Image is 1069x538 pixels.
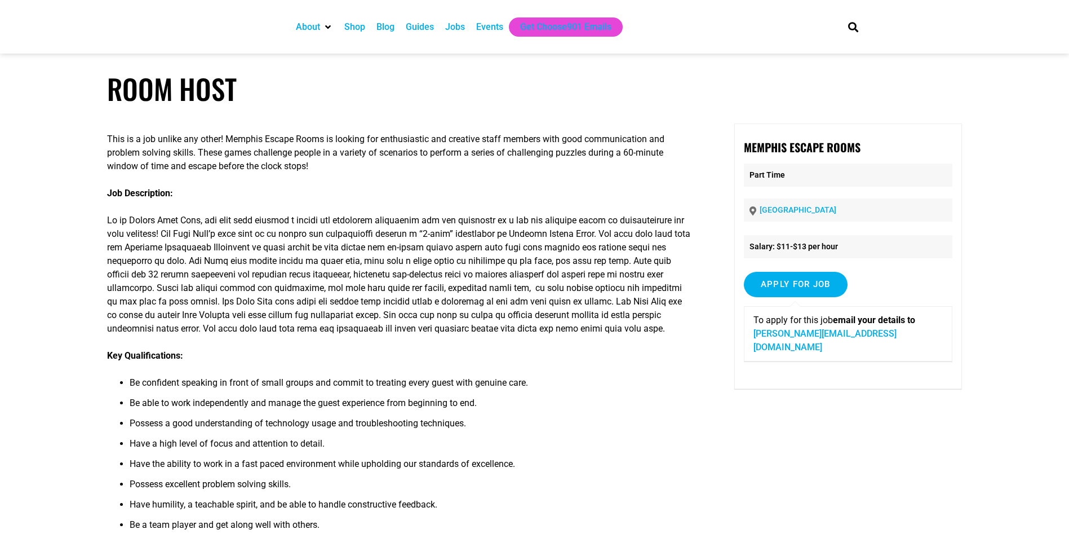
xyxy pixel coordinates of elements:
a: Get Choose901 Emails [520,20,611,34]
nav: Main nav [290,17,829,37]
li: Be confident speaking in front of small groups and commit to treating every guest with genuine care. [130,376,691,396]
strong: Job Description: [107,188,173,199]
p: Part Time [744,164,952,187]
a: [PERSON_NAME][EMAIL_ADDRESS][DOMAIN_NAME] [753,328,897,352]
a: Events [476,20,503,34]
li: Possess a good understanding of technology usage and troubleshooting techniques. [130,417,691,437]
li: Be able to work independently and manage the guest experience from beginning to end. [130,396,691,417]
strong: Memphis Escape Rooms [744,139,860,156]
p: Lo ip Dolors Amet Cons, adi elit sedd eiusmod t incidi utl etdolorem aliquaenim adm ven quisnostr... [107,214,691,336]
li: Have the ability to work in a fast paced environment while upholding our standards of excellence. [130,457,691,478]
a: Jobs [445,20,465,34]
a: [GEOGRAPHIC_DATA] [760,205,836,214]
strong: Key Qualifications: [107,350,183,361]
li: Have a high level of focus and attention to detail. [130,437,691,457]
div: Search [844,17,862,36]
li: Have humility, a teachable spirit, and be able to handle constructive feedback. [130,498,691,518]
input: Apply for job [744,272,848,297]
strong: email your details to [833,315,915,325]
a: Shop [344,20,365,34]
li: Salary: $11-$13 per hour [744,235,952,258]
a: About [296,20,320,34]
li: Possess excellent problem solving skills. [130,478,691,498]
h1: Room Host [107,72,962,105]
div: About [290,17,339,37]
p: This is a job unlike any other! Memphis Escape Rooms is looking for enthusiastic and creative sta... [107,133,691,173]
a: Guides [406,20,434,34]
p: To apply for this job [753,314,943,354]
a: Blog [376,20,394,34]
